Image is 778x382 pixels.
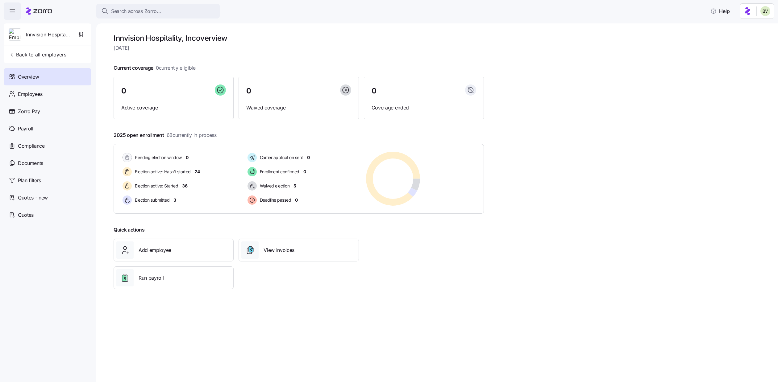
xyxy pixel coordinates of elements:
span: Plan filters [18,177,41,184]
span: Add employee [139,246,171,254]
span: Current coverage [114,64,196,72]
span: Election active: Started [133,183,178,189]
span: 0 [303,169,306,175]
span: Innvision Hospitality, Inc [26,31,70,39]
a: Documents [4,154,91,172]
span: 0 [121,87,126,95]
span: Deadline passed [258,197,291,203]
span: Zorro Pay [18,108,40,115]
span: Quotes - new [18,194,48,202]
span: Election active: Hasn't started [133,169,191,175]
span: Search across Zorro... [111,7,161,15]
span: 2025 open enrollment [114,131,217,139]
span: 36 [182,183,187,189]
span: Overview [18,73,39,81]
img: Employer logo [9,29,21,41]
span: [DATE] [114,44,484,52]
span: Quick actions [114,226,145,234]
button: Help [705,5,735,17]
a: Employees [4,85,91,103]
span: Active coverage [121,104,226,112]
h1: Innvision Hospitality, Inc overview [114,33,484,43]
span: 0 [372,87,377,95]
span: Coverage ended [372,104,476,112]
span: Run payroll [139,274,164,282]
span: 68 currently in process [167,131,217,139]
a: Zorro Pay [4,103,91,120]
span: Help [710,7,730,15]
span: Compliance [18,142,45,150]
a: Compliance [4,137,91,154]
button: Search across Zorro... [96,4,220,18]
span: Quotes [18,211,34,219]
span: Pending election window [133,154,182,161]
span: 0 currently eligible [156,64,196,72]
a: Plan filters [4,172,91,189]
span: 0 [186,154,189,161]
a: Quotes - new [4,189,91,206]
span: Documents [18,159,43,167]
span: 5 [293,183,296,189]
button: Back to all employers [6,48,69,61]
span: 3 [173,197,176,203]
a: Overview [4,68,91,85]
a: Quotes [4,206,91,224]
span: 0 [295,197,298,203]
span: Election submitted [133,197,169,203]
span: 0 [307,154,310,161]
span: 0 [246,87,251,95]
span: Waived coverage [246,104,351,112]
span: Back to all employers [9,51,66,58]
img: 676487ef2089eb4995defdc85707b4f5 [760,6,770,16]
span: Carrier application sent [258,154,303,161]
span: Employees [18,90,43,98]
span: View invoices [264,246,294,254]
span: Payroll [18,125,33,133]
a: Payroll [4,120,91,137]
span: Waived election [258,183,290,189]
span: Enrollment confirmed [258,169,299,175]
span: 24 [195,169,200,175]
